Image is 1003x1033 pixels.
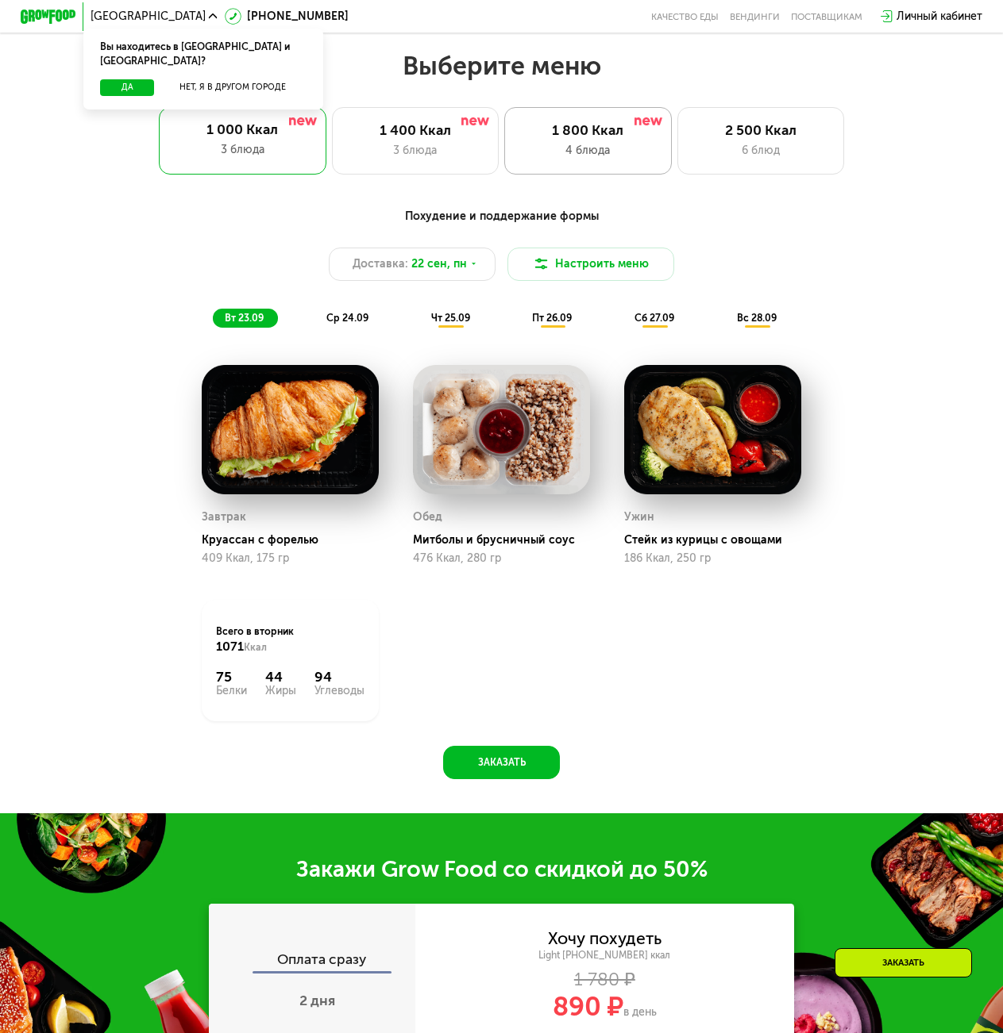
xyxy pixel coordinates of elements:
button: Заказать [443,746,559,779]
div: Оплата сразу [210,953,415,971]
div: 476 Ккал, 280 гр [413,552,589,565]
span: вс 28.09 [737,312,777,324]
div: поставщикам [791,11,862,22]
div: 1 800 Ккал [519,122,657,139]
span: вт 23.09 [225,312,264,324]
span: в день [623,1005,657,1019]
span: пт 26.09 [532,312,572,324]
div: Похудение и поддержание формы [89,208,914,225]
div: 3 блюда [346,142,484,159]
div: 409 Ккал, 175 гр [202,552,378,565]
div: 6 блюд [692,142,829,159]
span: 1071 [216,639,244,654]
button: Настроить меню [507,248,675,281]
div: Вы находитесь в [GEOGRAPHIC_DATA] и [GEOGRAPHIC_DATA]? [83,29,323,79]
div: Заказать [835,948,972,977]
span: ср 24.09 [326,312,368,324]
div: Белки [216,685,247,697]
button: Нет, я в другом городе [160,79,307,96]
div: 1 000 Ккал [173,121,312,138]
div: 1 400 Ккал [346,122,484,139]
div: 94 [314,669,365,685]
div: 186 Ккал, 250 гр [624,552,800,565]
button: Да [100,79,154,96]
div: 75 [216,669,247,685]
div: Жиры [265,685,296,697]
div: 2 500 Ккал [692,122,829,139]
span: сб 27.09 [635,312,674,324]
div: Стейк из курицы с овощами [624,533,812,547]
span: Доставка: [353,255,408,272]
span: 22 сен, пн [411,255,467,272]
h2: Выберите меню [44,50,959,82]
div: 4 блюда [519,142,657,159]
div: 3 блюда [173,141,312,158]
div: Хочу похудеть [548,931,662,946]
div: 44 [265,669,296,685]
div: Всего в вторник [216,624,365,655]
a: [PHONE_NUMBER] [225,8,349,25]
span: 2 дня [299,993,335,1009]
div: 1 780 ₽ [415,972,794,987]
a: Качество еды [651,11,719,22]
div: Обед [413,507,442,528]
div: Завтрак [202,507,246,528]
div: Личный кабинет [897,8,982,25]
span: 890 ₽ [553,991,623,1023]
div: Круассан с форелью [202,533,389,547]
a: Вендинги [730,11,780,22]
span: чт 25.09 [431,312,470,324]
span: Ккал [244,641,267,653]
span: [GEOGRAPHIC_DATA] [91,11,206,22]
div: Ужин [624,507,654,528]
div: Light [PHONE_NUMBER] ккал [415,949,794,962]
div: Митболы и брусничный соус [413,533,600,547]
div: Углеводы [314,685,365,697]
